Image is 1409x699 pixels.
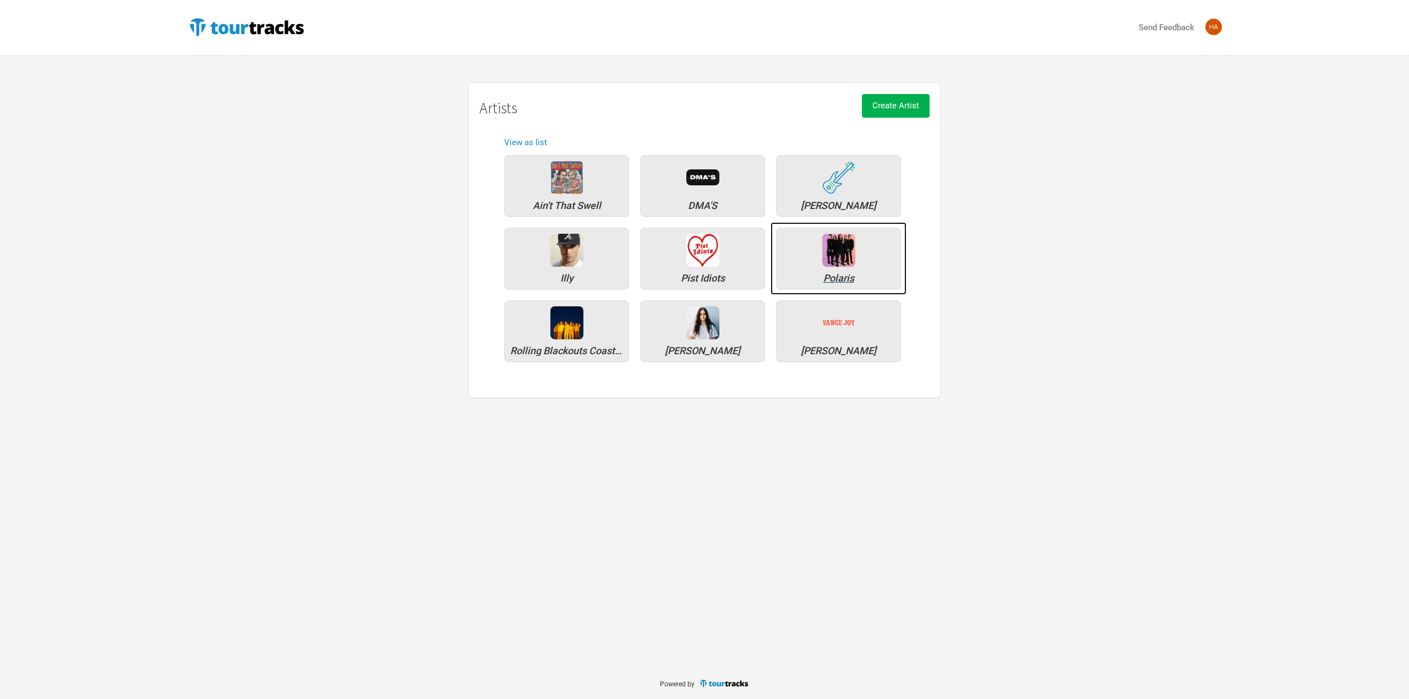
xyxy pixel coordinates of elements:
[822,234,855,267] div: Polaris
[782,346,895,356] div: Vance Joy
[646,346,759,356] div: Ruby Fields
[479,100,930,117] h1: Artists
[550,306,583,339] img: b165b7e1-bb41-4fd3-b611-002751d103ed-rbcf.jpg.png
[1139,23,1194,32] strong: Send Feedback
[499,295,635,367] a: Rolling Blackouts Coastal Fever
[686,234,719,267] img: 3030475f-5b49-4144-a089-558c4078d840-cropped-HIGHRESLOGOCOLOUR1-1.jpg.png
[822,161,855,194] img: tourtracks_icons_FA_01_icons_rock.svg
[550,161,583,194] div: Ain't That Swell
[550,234,583,267] img: 72e63f10-20a8-40a5-b5d4-da466d0cb35a-download.jpg.png
[771,222,906,295] a: Polaris
[822,320,855,326] img: 34d879c0-fced-4673-a986-14386744dd87-fghfghfg.PNG
[782,201,895,211] div: Harrison Storm
[646,201,759,211] div: DMA'S
[635,222,771,295] a: Pist Idiots
[771,150,906,222] a: [PERSON_NAME]
[822,306,855,339] div: Vance Joy
[635,150,771,222] a: DMA'S
[504,137,547,147] a: View as list
[686,234,719,267] div: Pist Idiots
[699,679,750,688] img: TourTracks
[510,346,623,356] div: Rolling Blackouts Coastal Fever
[686,306,719,339] div: Ruby Fields
[686,306,719,339] img: 5d2aab35-8122-4d6e-a35d-eb8af2c8152e-Ruby-Fields-Photo-768x511.jpg.png
[510,201,623,211] div: Ain't That Swell
[862,94,930,118] button: Create Artist
[550,234,583,267] div: Illy
[782,273,895,283] div: Polaris
[660,680,695,688] span: Powered by
[646,273,759,283] div: Pist Idiots
[686,169,719,185] img: 4c0c2c13-8a05-4df1-bf22-a791817e0198-for-now-dmas-album-review-logo.jpg
[550,161,583,194] img: 897765ca-0cdc-429b-9768-3941e0a29422-avatars-000307442909-hw44zv-t500x500.jpg.png
[187,16,306,38] img: TourTracks
[771,295,906,367] a: [PERSON_NAME]
[635,295,771,367] a: [PERSON_NAME]
[872,101,919,111] span: Create Artist
[686,161,719,194] div: DMA'S
[822,161,855,194] div: Harrison Storm
[499,150,635,222] a: Ain't That Swell
[822,234,855,267] img: aebf6a98-1036-4e62-acf6-a46ff7d4b717-Rush-9.png.png
[510,273,623,283] div: Illy
[499,222,635,295] a: Illy
[1205,19,1222,35] img: Haydin
[550,306,583,339] div: Rolling Blackouts Coastal Fever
